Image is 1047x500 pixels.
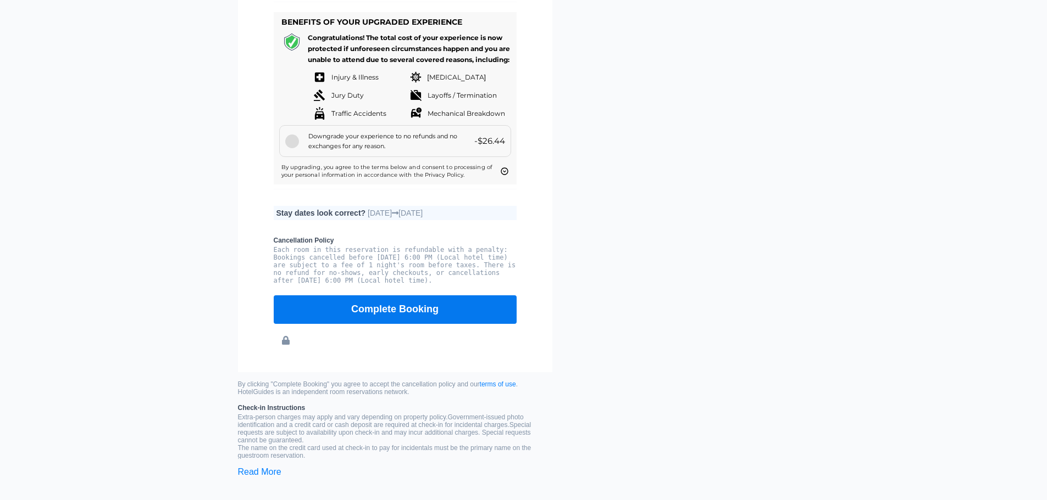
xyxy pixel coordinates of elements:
[238,467,281,476] a: Read More
[368,209,423,217] span: [DATE] [DATE]
[238,413,552,444] p: Extra-person charges may apply and vary depending on property policy. Government-issued photo ide...
[480,380,516,388] a: terms of use
[238,380,552,396] small: By clicking "Complete Booking" you agree to accept the cancellation policy and our . HotelGuides ...
[238,444,552,459] li: The name on the credit card used at check-in to pay for incidentals must be the primary name on t...
[274,237,517,244] b: Cancellation Policy
[274,295,517,324] button: Complete Booking
[238,404,552,412] b: Check-in Instructions
[276,209,366,217] b: Stay dates look correct?
[274,246,517,284] pre: Each room in this reservation is refundable with a penalty: Bookings cancelled before [DATE] 6:00...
